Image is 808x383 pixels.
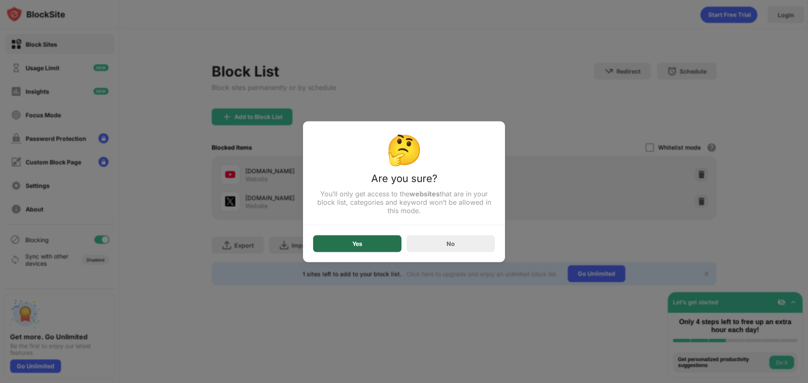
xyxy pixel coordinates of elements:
div: Are you sure? [313,172,495,189]
div: No [447,240,455,247]
div: You’ll only get access to the that are in your block list, categories and keyword won’t be allowe... [313,189,495,214]
div: Yes [352,240,362,247]
div: 🤔 [313,131,495,167]
strong: websites [409,189,440,198]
